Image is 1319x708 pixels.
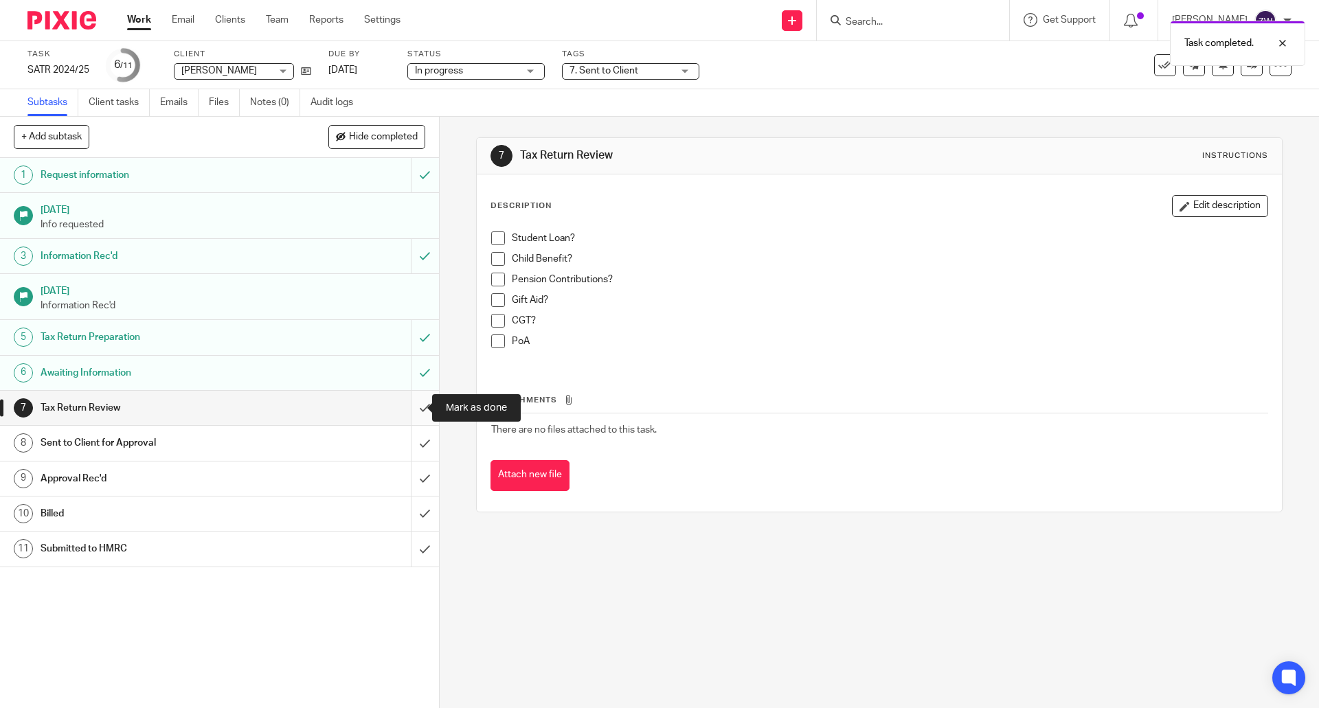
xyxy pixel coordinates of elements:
h1: Tax Return Review [41,398,278,418]
span: [DATE] [328,65,357,75]
span: There are no files attached to this task. [491,425,657,435]
p: Information Rec'd [41,299,425,312]
label: Task [27,49,89,60]
h1: Submitted to HMRC [41,538,278,559]
p: Task completed. [1184,36,1254,50]
a: Work [127,13,151,27]
span: Attachments [491,396,557,404]
small: /11 [120,62,133,69]
label: Status [407,49,545,60]
p: Pension Contributions? [512,273,1267,286]
button: Hide completed [328,125,425,148]
div: 6 [14,363,33,382]
button: Attach new file [491,460,570,491]
p: Gift Aid? [512,293,1267,307]
p: PoA [512,334,1267,348]
span: 7. Sent to Client [570,66,638,76]
div: 11 [14,539,33,558]
button: + Add subtask [14,125,89,148]
p: Child Benefit? [512,252,1267,266]
label: Tags [562,49,699,60]
a: Reports [309,13,343,27]
p: CGT? [512,314,1267,328]
a: Email [172,13,194,27]
div: Instructions [1202,150,1268,161]
h1: Approval Rec'd [41,468,278,489]
img: Pixie [27,11,96,30]
div: 10 [14,504,33,523]
h1: Awaiting Information [41,363,278,383]
div: 1 [14,165,33,185]
div: 8 [14,433,33,453]
h1: Sent to Client for Approval [41,433,278,453]
a: Clients [215,13,245,27]
span: [PERSON_NAME] [181,66,257,76]
a: Subtasks [27,89,78,116]
span: Hide completed [349,132,418,143]
p: Description [491,201,552,212]
h1: Billed [41,503,278,524]
a: Files [209,89,240,116]
p: Student Loan? [512,231,1267,245]
div: 3 [14,247,33,266]
div: 6 [114,57,133,73]
label: Client [174,49,311,60]
div: 9 [14,469,33,488]
a: Emails [160,89,199,116]
div: SATR 2024/25 [27,63,89,77]
div: 7 [14,398,33,418]
div: 5 [14,328,33,347]
h1: Information Rec'd [41,246,278,266]
h1: Request information [41,165,278,185]
h1: Tax Return Review [520,148,909,163]
a: Team [266,13,289,27]
h1: Tax Return Preparation [41,327,278,347]
a: Notes (0) [250,89,300,116]
a: Client tasks [89,89,150,116]
label: Due by [328,49,390,60]
a: Audit logs [311,89,363,116]
button: Edit description [1172,195,1268,217]
div: 7 [491,145,512,167]
img: svg%3E [1254,10,1276,32]
span: In progress [415,66,463,76]
h1: [DATE] [41,200,425,217]
p: Info requested [41,218,425,231]
h1: [DATE] [41,281,425,298]
a: Settings [364,13,401,27]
